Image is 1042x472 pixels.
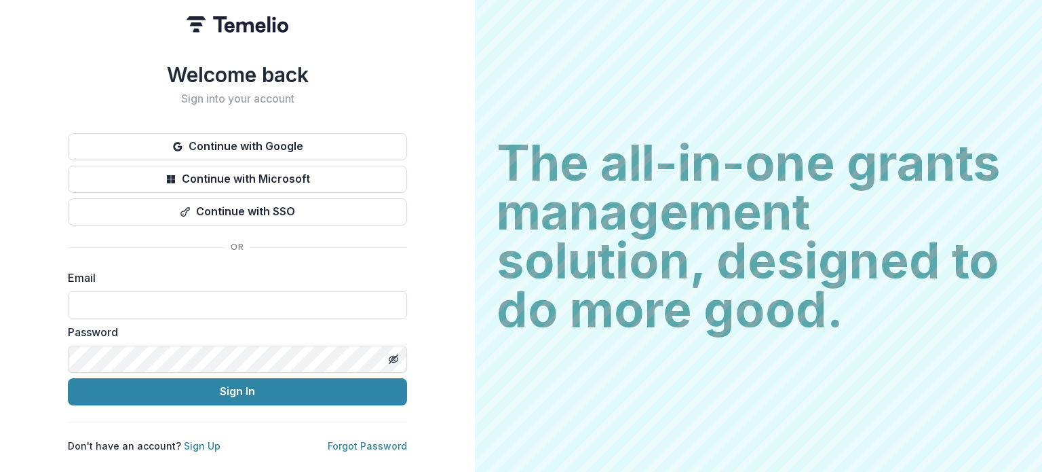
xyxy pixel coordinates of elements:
[68,92,407,105] h2: Sign into your account
[68,378,407,405] button: Sign In
[383,348,404,370] button: Toggle password visibility
[187,16,288,33] img: Temelio
[68,198,407,225] button: Continue with SSO
[68,324,399,340] label: Password
[68,133,407,160] button: Continue with Google
[328,440,407,452] a: Forgot Password
[68,62,407,87] h1: Welcome back
[68,270,399,286] label: Email
[68,439,220,453] p: Don't have an account?
[68,166,407,193] button: Continue with Microsoft
[184,440,220,452] a: Sign Up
